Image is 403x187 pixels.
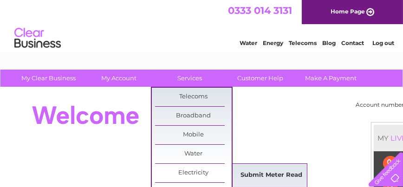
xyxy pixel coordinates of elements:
a: Energy [263,39,283,46]
a: Telecoms [155,88,232,106]
a: Make A Payment [292,70,369,87]
a: Electricity [155,164,232,182]
a: Log out [372,39,394,46]
a: Water [240,39,257,46]
a: Customer Help [222,70,299,87]
img: logo.png [14,24,61,52]
a: Contact [341,39,364,46]
a: Broadband [155,107,232,125]
a: My Account [81,70,157,87]
a: Blog [322,39,336,46]
a: My Clear Business [10,70,87,87]
a: 0333 014 3131 [228,5,292,16]
a: Telecoms [289,39,317,46]
a: Water [155,145,232,163]
a: Services [151,70,228,87]
a: Submit Meter Read [233,166,310,185]
a: Mobile [155,126,232,144]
